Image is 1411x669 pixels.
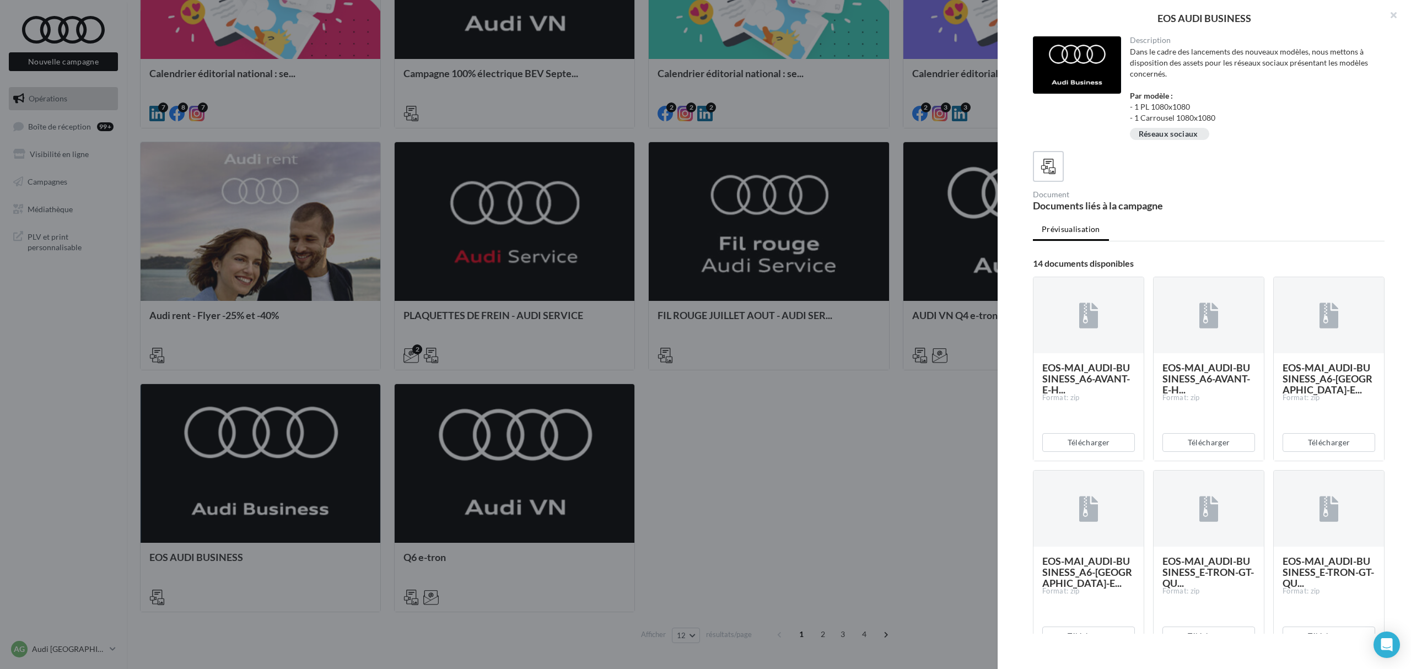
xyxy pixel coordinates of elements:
[1033,191,1204,198] div: Document
[1015,13,1393,23] div: EOS AUDI BUSINESS
[1162,586,1255,596] div: Format: zip
[1283,586,1375,596] div: Format: zip
[1283,393,1375,403] div: Format: zip
[1130,46,1376,123] div: Dans le cadre des lancements des nouveaux modèles, nous mettons à disposition des assets pour les...
[1042,627,1135,645] button: Télécharger
[1130,91,1173,100] strong: Par modèle :
[1283,362,1372,396] span: EOS-MAI_AUDI-BUSINESS_A6-[GEOGRAPHIC_DATA]-E...
[1162,555,1254,589] span: EOS-MAI_AUDI-BUSINESS_E-TRON-GT-QU...
[1130,36,1376,44] div: Description
[1042,586,1135,596] div: Format: zip
[1283,555,1374,589] span: EOS-MAI_AUDI-BUSINESS_E-TRON-GT-QU...
[1042,433,1135,452] button: Télécharger
[1162,627,1255,645] button: Télécharger
[1162,393,1255,403] div: Format: zip
[1374,632,1400,658] div: Open Intercom Messenger
[1162,362,1250,396] span: EOS-MAI_AUDI-BUSINESS_A6-AVANT-E-H...
[1139,130,1198,138] div: Réseaux sociaux
[1033,259,1385,268] div: 14 documents disponibles
[1033,201,1204,211] div: Documents liés à la campagne
[1283,433,1375,452] button: Télécharger
[1042,393,1135,403] div: Format: zip
[1042,362,1130,396] span: EOS-MAI_AUDI-BUSINESS_A6-AVANT-E-H...
[1283,627,1375,645] button: Télécharger
[1162,433,1255,452] button: Télécharger
[1042,555,1132,589] span: EOS-MAI_AUDI-BUSINESS_A6-[GEOGRAPHIC_DATA]-E...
